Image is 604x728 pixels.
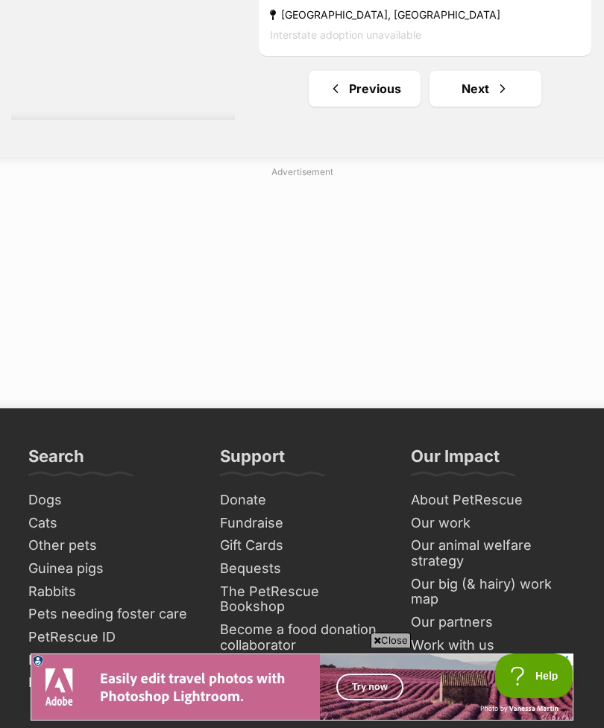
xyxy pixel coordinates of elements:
a: Cats [22,512,199,535]
a: Our work [405,512,582,535]
h3: Our Impact [411,446,500,475]
iframe: Help Scout Beacon - Open [495,653,574,698]
a: Bequests [214,557,391,580]
a: PetRescue TV [22,671,199,694]
a: Work with us [405,634,582,657]
a: Pets needing foster care [22,603,199,626]
a: Guinea pigs [22,557,199,580]
a: Dogs [22,489,199,512]
a: PetRescue ID [22,626,199,649]
a: Our animal welfare strategy [405,534,582,572]
a: Become a food donation collaborator [214,618,391,656]
span: Close [371,633,411,648]
a: Our big (& hairy) work map [405,573,582,611]
a: Next page [430,71,541,107]
a: Donate [214,489,391,512]
a: Previous page [309,71,421,107]
a: About PetRescue [405,489,582,512]
nav: Pagination [257,71,593,107]
a: Our partners [405,611,582,634]
h3: Support [220,446,285,475]
a: Other pets [22,534,199,557]
a: Rabbits [22,580,199,604]
h3: Search [28,446,84,475]
a: Fundraise [214,512,391,535]
a: Gift Cards [214,534,391,557]
strong: [GEOGRAPHIC_DATA], [GEOGRAPHIC_DATA] [270,4,580,25]
span: Interstate adoption unavailable [270,28,421,41]
a: The PetRescue Bookshop [214,580,391,618]
a: Rescue directory [22,649,199,672]
iframe: Advertisement [31,653,573,721]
